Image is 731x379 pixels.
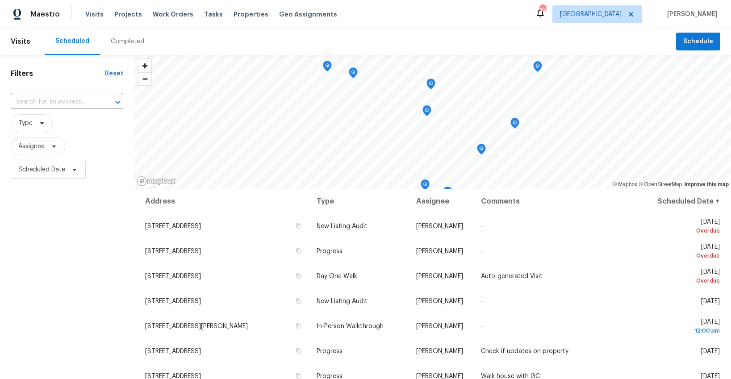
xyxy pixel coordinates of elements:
[145,248,201,254] span: [STREET_ADDRESS]
[18,142,45,151] span: Assignee
[613,181,637,187] a: Mapbox
[409,189,473,214] th: Assignee
[653,244,720,260] span: [DATE]
[653,326,720,335] div: 12:00 pm
[294,297,302,305] button: Copy Address
[30,10,60,19] span: Maestro
[664,10,718,19] span: [PERSON_NAME]
[145,348,201,354] span: [STREET_ADDRESS]
[234,10,268,19] span: Properties
[653,226,720,235] div: Overdue
[653,251,720,260] div: Overdue
[416,223,463,229] span: [PERSON_NAME]
[138,73,151,85] span: Zoom out
[701,298,720,304] span: [DATE]
[137,176,176,186] a: Mapbox homepage
[317,323,384,329] span: In-Person Walkthrough
[481,223,483,229] span: -
[138,59,151,72] button: Zoom in
[145,273,201,279] span: [STREET_ADDRESS]
[153,10,193,19] span: Work Orders
[111,37,144,46] div: Completed
[416,348,463,354] span: [PERSON_NAME]
[646,189,720,214] th: Scheduled Date ↑
[323,61,332,75] div: Map marker
[18,119,33,128] span: Type
[481,348,568,354] span: Check if updates on property
[416,298,463,304] span: [PERSON_NAME]
[279,10,337,19] span: Geo Assignments
[317,298,368,304] span: New Listing Audit
[701,348,720,354] span: [DATE]
[539,5,546,14] div: 18
[317,348,343,354] span: Progress
[481,248,483,254] span: -
[112,96,124,108] button: Open
[145,298,201,304] span: [STREET_ADDRESS]
[477,144,486,158] div: Map marker
[145,189,309,214] th: Address
[114,10,142,19] span: Projects
[105,69,123,78] div: Reset
[294,272,302,280] button: Copy Address
[653,219,720,235] span: [DATE]
[422,105,431,119] div: Map marker
[145,323,248,329] span: [STREET_ADDRESS][PERSON_NAME]
[416,323,463,329] span: [PERSON_NAME]
[85,10,104,19] span: Visits
[145,223,201,229] span: [STREET_ADDRESS]
[533,61,542,75] div: Map marker
[55,37,89,46] div: Scheduled
[204,11,223,17] span: Tasks
[560,10,622,19] span: [GEOGRAPHIC_DATA]
[18,165,65,174] span: Scheduled Date
[481,323,483,329] span: -
[481,273,543,279] span: Auto-generated Visit
[294,347,302,355] button: Copy Address
[653,269,720,285] span: [DATE]
[474,189,647,214] th: Comments
[294,222,302,230] button: Copy Address
[349,67,358,81] div: Map marker
[426,79,435,92] div: Map marker
[294,247,302,255] button: Copy Address
[138,72,151,85] button: Zoom out
[11,95,98,109] input: Search for an address...
[421,179,430,193] div: Map marker
[443,187,452,200] div: Map marker
[317,223,368,229] span: New Listing Audit
[416,273,463,279] span: [PERSON_NAME]
[653,319,720,335] span: [DATE]
[676,33,720,51] button: Schedule
[309,189,409,214] th: Type
[653,276,720,285] div: Overdue
[510,118,519,132] div: Map marker
[416,248,463,254] span: [PERSON_NAME]
[481,298,483,304] span: -
[683,36,713,47] span: Schedule
[639,181,682,187] a: OpenStreetMap
[317,248,343,254] span: Progress
[134,55,731,189] canvas: Map
[317,273,357,279] span: Day One Walk
[11,32,30,51] span: Visits
[685,181,729,187] a: Improve this map
[11,69,105,78] h1: Filters
[294,322,302,330] button: Copy Address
